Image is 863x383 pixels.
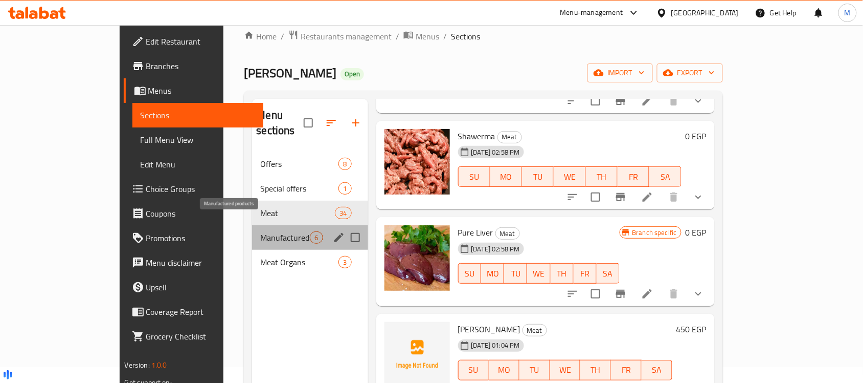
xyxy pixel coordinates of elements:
span: FR [622,169,645,184]
div: Meat [260,207,335,219]
div: Meat [497,131,522,143]
div: items [338,256,351,268]
span: Grocery Checklist [146,330,256,343]
button: WE [554,166,585,187]
a: Choice Groups [124,177,264,201]
span: import [596,67,645,79]
div: Special offers [260,182,338,195]
span: SA [653,169,677,184]
span: Meat [523,325,547,336]
span: export [665,67,715,79]
span: Edit Restaurant [146,35,256,48]
span: Menu disclaimer [146,257,256,269]
span: Edit Menu [141,158,256,171]
button: SA [597,263,620,284]
span: 8 [339,159,351,169]
span: Meat Organs [260,256,338,268]
span: Sections [141,109,256,121]
div: Meat Organs3 [252,250,368,274]
a: Branches [124,54,264,78]
span: SA [646,363,668,377]
button: Add section [344,111,368,135]
button: TH [586,166,618,187]
span: [PERSON_NAME] [244,61,336,84]
li: / [396,30,399,42]
div: items [338,158,351,170]
a: Edit menu item [641,288,653,300]
span: TH [584,363,607,377]
span: WE [558,169,581,184]
a: Menus [124,78,264,103]
button: delete [662,89,686,113]
div: Manufactured products6edit [252,225,368,250]
span: WE [531,266,546,281]
a: Edit Restaurant [124,29,264,54]
a: Promotions [124,226,264,250]
div: items [310,231,323,244]
span: MO [493,363,515,377]
span: [DATE] 02:58 PM [467,244,524,254]
h6: 0 EGP [686,225,707,240]
span: 34 [335,208,351,218]
span: 3 [339,258,351,267]
a: Sections [132,103,264,127]
span: Select to update [585,283,606,305]
span: TU [508,266,523,281]
h2: Menu sections [256,108,303,138]
img: Pure Liver [384,225,450,291]
h6: 0 EGP [686,129,707,143]
button: MO [490,166,522,187]
button: MO [489,360,519,380]
button: SU [458,360,489,380]
div: Offers8 [252,152,368,176]
div: Open [340,68,364,80]
a: Coverage Report [124,300,264,324]
span: SA [601,266,616,281]
span: Promotions [146,232,256,244]
h6: 450 EGP [676,322,707,336]
button: SA [649,166,681,187]
div: items [335,207,351,219]
span: MO [485,266,500,281]
a: Restaurants management [288,30,392,43]
button: SU [458,166,490,187]
button: export [657,63,723,82]
span: 1.0.0 [152,358,168,372]
div: [GEOGRAPHIC_DATA] [671,7,739,18]
span: Restaurants management [301,30,392,42]
nav: breadcrumb [244,30,722,43]
span: Offers [260,158,338,170]
a: Grocery Checklist [124,324,264,349]
button: show more [686,89,711,113]
span: Manufactured products [260,231,310,244]
span: [DATE] 01:04 PM [467,341,524,350]
span: Coverage Report [146,306,256,318]
button: sort-choices [560,282,585,306]
img: Shawerma [384,129,450,195]
button: SU [458,263,482,284]
svg: Show Choices [692,288,705,300]
button: Branch-specific-item [608,185,633,209]
span: TH [555,266,570,281]
div: Special offers1 [252,176,368,201]
button: FR [611,360,642,380]
button: edit [331,230,347,245]
span: MO [494,169,518,184]
button: SA [642,360,672,380]
button: WE [527,263,550,284]
a: Upsell [124,275,264,300]
span: Sections [451,30,480,42]
span: Select all sections [298,112,319,134]
span: Open [340,70,364,78]
span: Menus [416,30,439,42]
span: Choice Groups [146,183,256,195]
span: SU [463,363,485,377]
span: 6 [310,233,322,243]
span: Sort sections [319,111,344,135]
button: sort-choices [560,89,585,113]
span: M [845,7,851,18]
a: Edit menu item [641,191,653,203]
